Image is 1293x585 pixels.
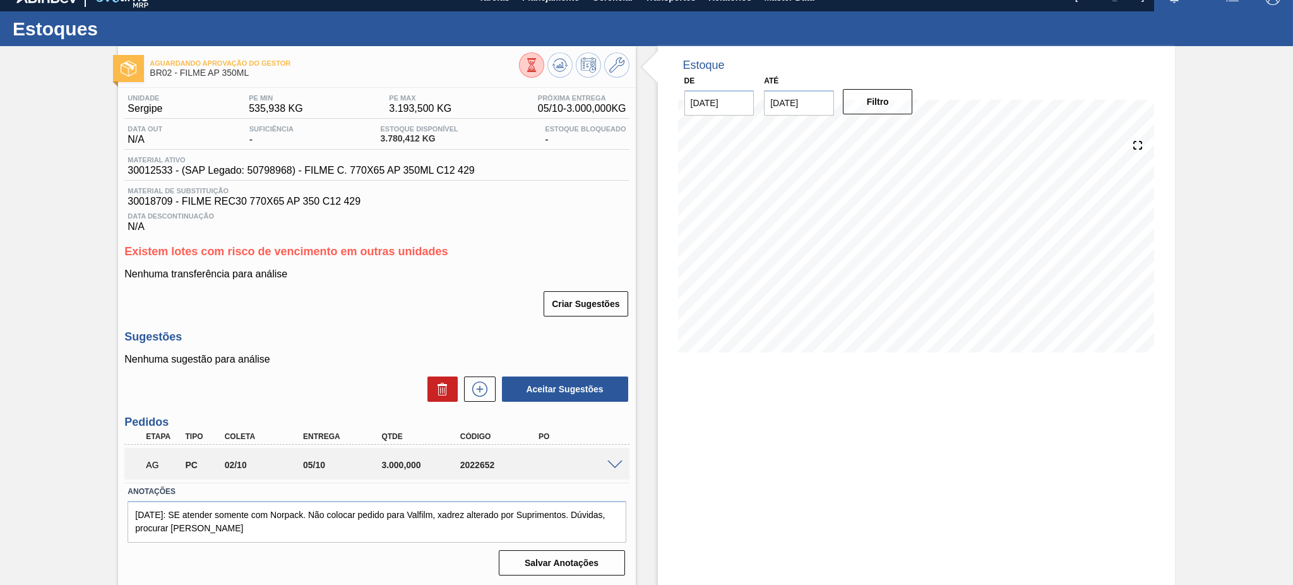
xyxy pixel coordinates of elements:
button: Programar Estoque [576,52,601,78]
div: Etapa [143,432,184,441]
div: Aceitar Sugestões [496,375,629,403]
span: Próxima Entrega [538,94,626,102]
p: Nenhuma transferência para análise [124,268,629,280]
div: - [246,125,297,145]
span: Existem lotes com risco de vencimento em outras unidades [124,245,448,258]
input: dd/mm/yyyy [684,90,754,116]
div: Excluir Sugestões [421,377,458,402]
span: 535,938 KG [249,103,302,114]
div: Aguardando Aprovação do Gestor [143,451,184,479]
span: 05/10 - 3.000,000 KG [538,103,626,114]
div: Coleta [222,432,310,441]
span: 30018709 - FILME REC30 770X65 AP 350 C12 429 [128,196,626,207]
h1: Estoques [13,21,237,36]
span: Sergipe [128,103,162,114]
span: Suficiência [249,125,294,133]
p: AG [146,460,181,470]
div: N/A [124,125,165,145]
span: PE MAX [389,94,451,102]
label: Até [764,76,778,85]
div: Qtde [378,432,467,441]
span: Data Descontinuação [128,212,626,220]
span: 3.780,412 KG [380,134,458,143]
input: dd/mm/yyyy [764,90,834,116]
h3: Pedidos [124,416,629,429]
button: Salvar Anotações [499,550,625,576]
label: De [684,76,695,85]
button: Ir ao Master Data / Geral [604,52,629,78]
button: Criar Sugestões [544,291,628,317]
div: Código [457,432,545,441]
span: BR02 - FILME AP 350ML [150,68,518,78]
span: 3.193,500 KG [389,103,451,114]
div: Entrega [300,432,388,441]
button: Filtro [843,89,913,114]
div: PO [535,432,624,441]
span: Material ativo [128,156,474,164]
div: Pedido de Compra [182,460,223,470]
div: 02/10/2025 [222,460,310,470]
button: Visão Geral dos Estoques [519,52,544,78]
textarea: [DATE]: SE atender somente com Norpack. Não colocar pedido para Valfilm, xadrez alterado por Supr... [128,501,626,543]
div: 05/10/2025 [300,460,388,470]
p: Nenhuma sugestão para análise [124,354,629,365]
span: Unidade [128,94,162,102]
span: Estoque Bloqueado [545,125,626,133]
div: N/A [124,207,629,232]
span: Estoque Disponível [380,125,458,133]
h3: Sugestões [124,330,629,344]
button: Aceitar Sugestões [502,377,628,402]
span: 30012533 - (SAP Legado: 50798968) - FILME C. 770X65 AP 350ML C12 429 [128,165,474,176]
div: 3.000,000 [378,460,467,470]
span: Data out [128,125,162,133]
div: Criar Sugestões [545,290,629,318]
div: 2022652 [457,460,545,470]
span: Material de Substituição [128,187,626,195]
button: Atualizar Gráfico [547,52,573,78]
div: Estoque [683,59,725,72]
div: - [542,125,629,145]
div: Nova sugestão [458,377,496,402]
span: Aguardando Aprovação do Gestor [150,59,518,67]
img: Ícone [121,61,136,76]
div: Tipo [182,432,223,441]
span: PE MIN [249,94,302,102]
label: Anotações [128,483,626,501]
